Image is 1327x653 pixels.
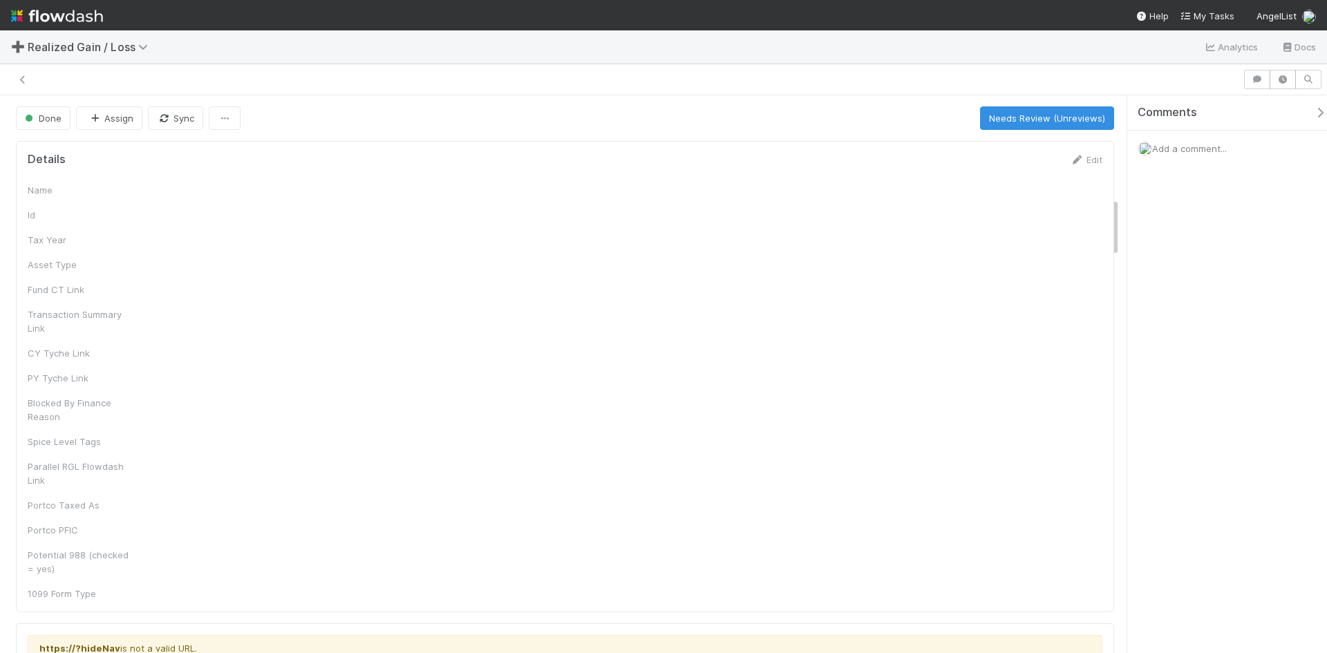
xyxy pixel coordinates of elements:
div: Transaction Summary Link [28,307,131,335]
a: Analytics [1204,39,1259,55]
div: Tax Year [28,233,131,247]
div: Blocked By Finance Reason [28,396,131,424]
div: Portco Taxed As [28,498,131,512]
img: avatar_1c2f0edd-858e-4812-ac14-2a8986687c67.png [1302,10,1316,23]
span: Add a comment... [1152,143,1227,154]
a: Docs [1281,39,1316,55]
div: CY Tyche Link [28,346,131,360]
button: Assign [76,106,142,130]
span: AngelList [1257,10,1297,21]
div: Name [28,183,131,197]
span: ➕ [11,41,25,53]
div: PY Tyche Link [28,371,131,385]
div: 1099 Form Type [28,587,131,600]
span: Realized Gain / Loss [28,40,155,54]
a: My Tasks [1180,9,1234,23]
span: My Tasks [1180,10,1234,21]
button: Sync [148,106,203,130]
div: Id [28,208,131,222]
div: Asset Type [28,258,131,272]
div: Portco PFIC [28,523,131,537]
span: Comments [1138,106,1197,120]
div: Fund CT Link [28,283,131,296]
a: Edit [1070,154,1102,165]
div: Potential 988 (checked = yes) [28,548,131,576]
img: logo-inverted-e16ddd16eac7371096b0.svg [11,4,103,28]
div: Spice Level Tags [28,435,131,448]
img: avatar_1c2f0edd-858e-4812-ac14-2a8986687c67.png [1138,142,1152,155]
button: Needs Review (Unreviews) [980,106,1114,130]
div: Parallel RGL Flowdash Link [28,460,131,487]
h5: Details [28,153,66,167]
div: Help [1136,9,1169,23]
